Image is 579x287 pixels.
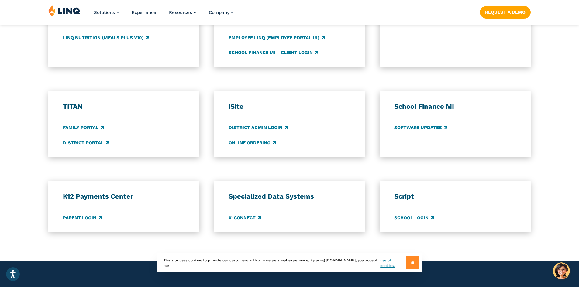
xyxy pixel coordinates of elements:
a: Request a Demo [480,6,531,18]
span: Resources [169,10,192,15]
h3: Script [394,192,516,201]
a: School Finance MI – Client Login [229,49,318,56]
a: Family Portal [63,125,104,131]
a: District Admin Login [229,125,288,131]
a: Experience [132,10,156,15]
a: Software Updates [394,125,447,131]
span: Company [209,10,229,15]
span: Solutions [94,10,115,15]
h3: iSite [229,102,351,111]
a: LINQ Nutrition (Meals Plus v10) [63,34,149,41]
a: School Login [394,214,434,221]
a: Employee LINQ (Employee Portal UI) [229,34,325,41]
a: Parent Login [63,214,102,221]
img: LINQ | K‑12 Software [48,5,81,16]
a: Online Ordering [229,139,276,146]
h3: K12 Payments Center [63,192,185,201]
a: Resources [169,10,196,15]
a: use of cookies. [380,258,406,268]
div: This site uses cookies to provide our customers with a more personal experience. By using [DOMAIN... [157,253,422,272]
a: X-Connect [229,214,261,221]
a: Solutions [94,10,119,15]
nav: Primary Navigation [94,5,233,25]
h3: School Finance MI [394,102,516,111]
nav: Button Navigation [480,5,531,18]
a: District Portal [63,139,109,146]
a: Company [209,10,233,15]
h3: Specialized Data Systems [229,192,351,201]
button: Hello, have a question? Let’s chat. [553,262,570,279]
h3: TITAN [63,102,185,111]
